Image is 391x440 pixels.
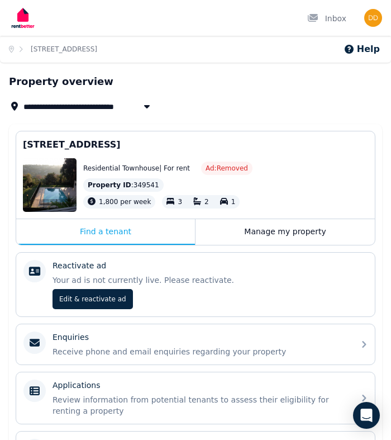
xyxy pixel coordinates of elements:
span: 2 [204,198,209,206]
h1: Property overview [9,74,113,89]
span: Residential Townhouse | For rent [83,164,190,173]
a: Reactivate adYour ad is not currently live. Please reactivate.Edit & reactivate ad [16,253,375,316]
div: Inbox [307,13,346,24]
span: Edit & reactivate ad [53,289,133,309]
span: Ad: Removed [206,164,248,173]
button: Help [344,42,380,56]
a: ApplicationsReview information from potential tenants to assess their eligibility for renting a p... [16,372,375,424]
img: RentBetter [9,4,37,32]
p: Receive phone and email enquiries regarding your property [53,346,347,357]
a: [STREET_ADDRESS] [31,45,97,53]
p: Reactivate ad [53,260,106,271]
span: Property ID [88,181,131,190]
span: [STREET_ADDRESS] [23,138,121,152]
p: Your ad is not currently live. Please reactivate. [53,275,368,286]
a: EnquiriesReceive phone and email enquiries regarding your property [16,324,375,365]
div: : 349541 [83,178,164,192]
div: Find a tenant [16,219,195,245]
span: 3 [178,198,182,206]
span: 1,800 per week [99,198,151,206]
div: Manage my property [195,219,375,245]
img: Donovan Dwyer [364,9,382,27]
p: Applications [53,380,101,391]
div: Open Intercom Messenger [353,402,380,429]
p: Enquiries [53,332,89,343]
span: 1 [231,198,236,206]
p: Review information from potential tenants to assess their eligibility for renting a property [53,394,347,417]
